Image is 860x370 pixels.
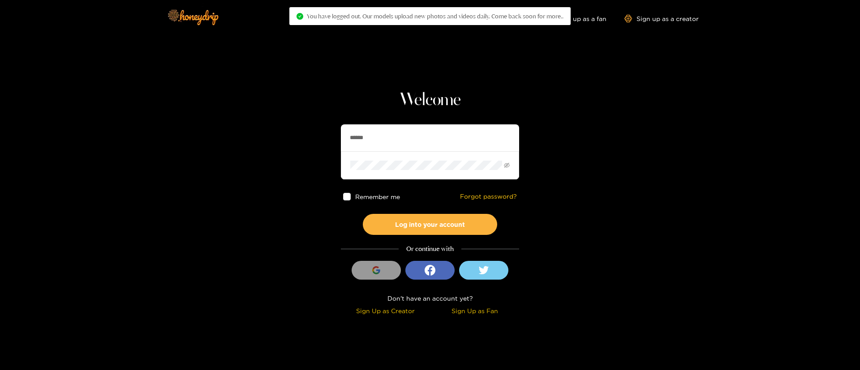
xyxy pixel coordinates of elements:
button: Log into your account [363,214,497,235]
span: Remember me [355,193,400,200]
h1: Welcome [341,89,519,111]
a: Sign up as a creator [624,15,699,22]
a: Forgot password? [460,193,517,200]
div: Or continue with [341,244,519,254]
span: check-circle [297,13,303,20]
div: Sign Up as Creator [343,306,428,316]
div: Don't have an account yet? [341,293,519,303]
div: Sign Up as Fan [432,306,517,316]
span: eye-invisible [504,162,510,168]
span: You have logged out. Our models upload new photos and videos daily. Come back soon for more.. [307,13,563,20]
a: Sign up as a fan [545,15,606,22]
